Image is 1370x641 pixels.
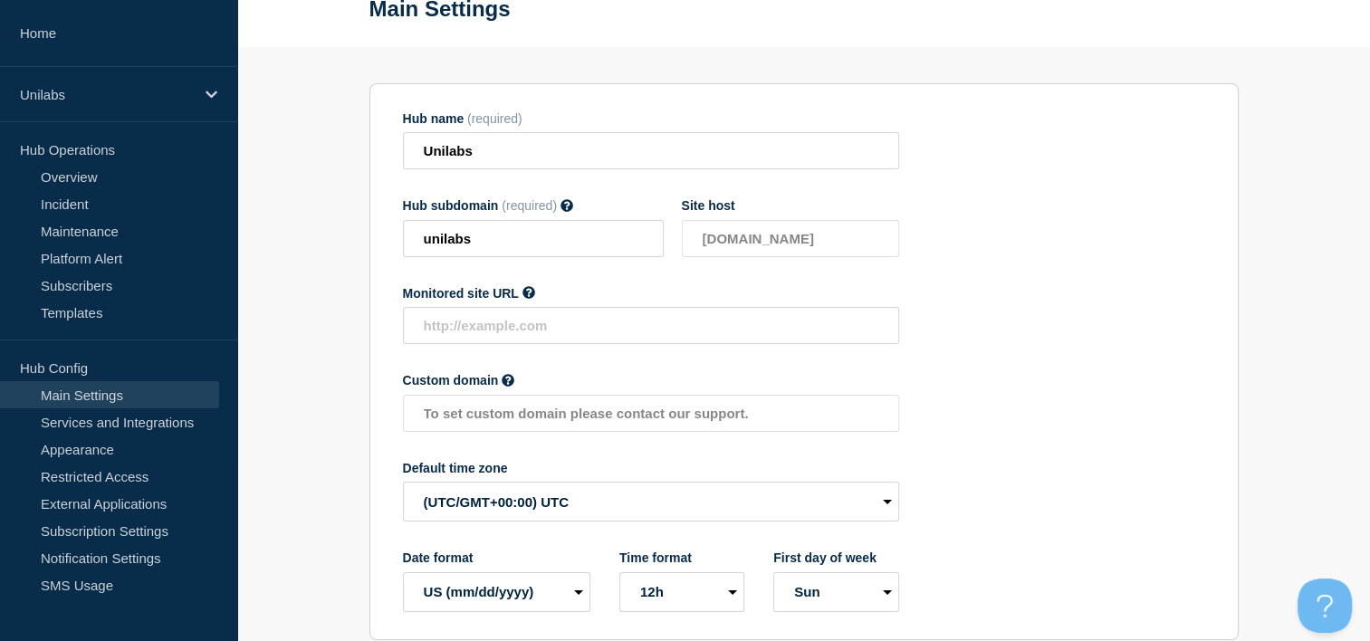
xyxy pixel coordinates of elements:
div: Date format [403,550,590,565]
select: First day of week [773,572,898,612]
div: Time format [619,550,744,565]
select: Default time zone [403,482,899,521]
select: Date format [403,572,590,612]
div: Default time zone [403,461,899,475]
div: Site host [682,198,899,213]
iframe: Help Scout Beacon - Open [1298,579,1352,633]
select: Time format [619,572,744,612]
div: Hub name [403,111,899,126]
p: Unilabs [20,87,194,102]
span: Hub subdomain [403,198,499,213]
input: sample [403,220,664,257]
input: http://example.com [403,307,899,344]
span: Custom domain [403,373,499,387]
span: Monitored site URL [403,286,519,301]
input: Site host [682,220,899,257]
span: (required) [467,111,522,126]
div: First day of week [773,550,898,565]
span: (required) [502,198,557,213]
input: Hub name [403,132,899,169]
